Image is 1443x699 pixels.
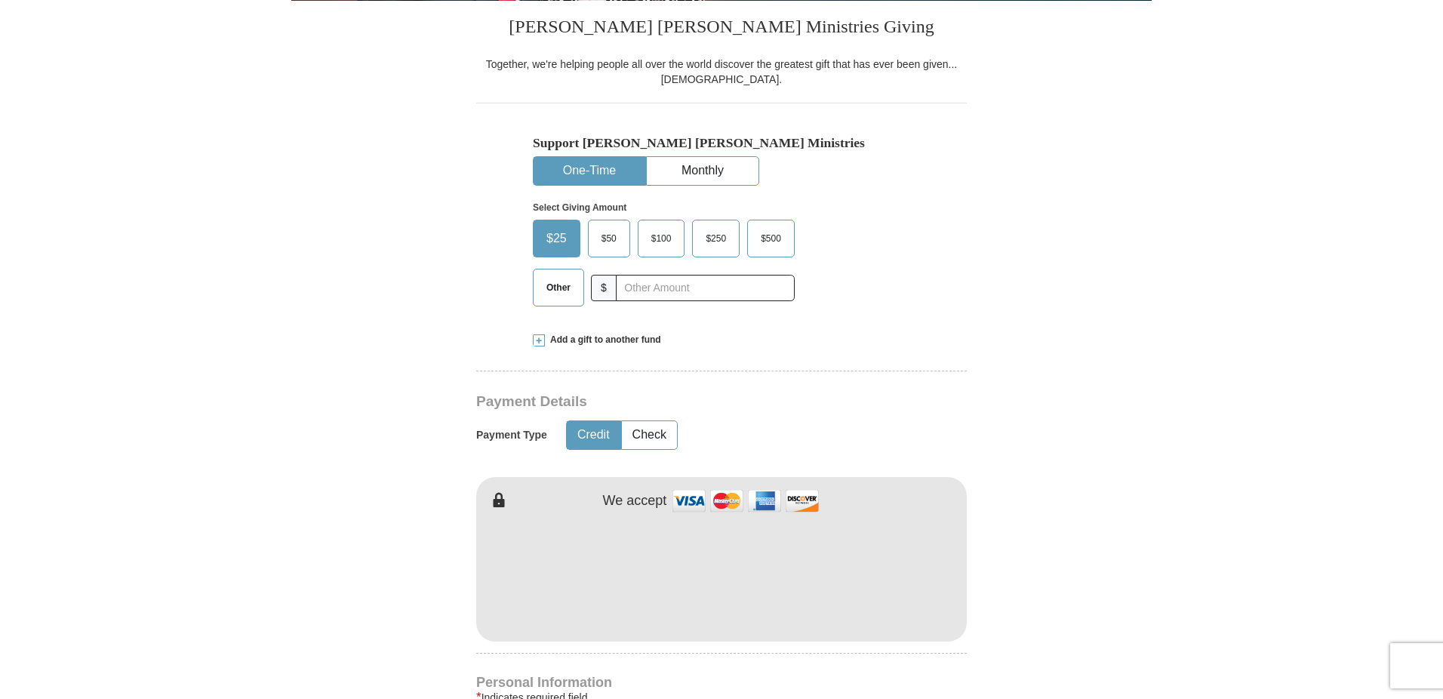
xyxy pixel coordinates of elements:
span: $50 [594,227,624,250]
span: Other [539,276,578,299]
h4: We accept [603,493,667,510]
span: $500 [753,227,789,250]
span: $ [591,275,617,301]
button: Monthly [647,157,758,185]
h3: Payment Details [476,393,861,411]
h5: Support [PERSON_NAME] [PERSON_NAME] Ministries [533,135,910,151]
input: Other Amount [616,275,795,301]
button: Credit [567,421,620,449]
span: $25 [539,227,574,250]
h3: [PERSON_NAME] [PERSON_NAME] Ministries Giving [476,1,967,57]
span: $100 [644,227,679,250]
h4: Personal Information [476,676,967,688]
strong: Select Giving Amount [533,202,626,213]
button: One-Time [534,157,645,185]
button: Check [622,421,677,449]
span: $250 [698,227,734,250]
span: Add a gift to another fund [545,334,661,346]
img: credit cards accepted [670,485,821,517]
h5: Payment Type [476,429,547,442]
div: Together, we're helping people all over the world discover the greatest gift that has ever been g... [476,57,967,87]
